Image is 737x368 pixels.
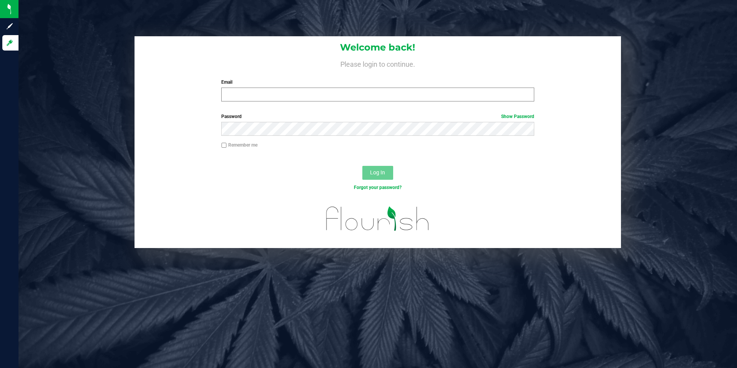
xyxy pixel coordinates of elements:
[135,59,621,68] h4: Please login to continue.
[501,114,534,119] a: Show Password
[6,39,13,47] inline-svg: Log in
[135,42,621,52] h1: Welcome back!
[362,166,393,180] button: Log In
[221,114,242,119] span: Password
[317,199,439,238] img: flourish_logo.svg
[221,79,534,86] label: Email
[6,22,13,30] inline-svg: Sign up
[370,169,385,176] span: Log In
[221,142,257,149] label: Remember me
[221,143,227,148] input: Remember me
[354,185,402,190] a: Forgot your password?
